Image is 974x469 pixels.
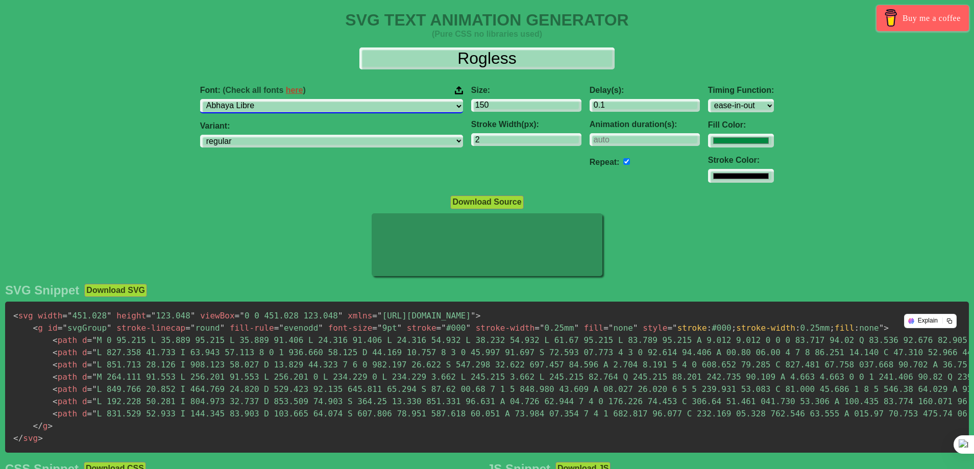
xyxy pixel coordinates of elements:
[359,47,615,69] input: Input Text Here
[455,86,463,95] img: Upload your font
[146,311,195,320] span: 123.048
[372,323,402,333] span: 9pt
[590,99,700,112] input: 0.1s
[87,372,92,382] span: =
[476,311,481,320] span: >
[623,158,630,165] input: auto
[13,311,18,320] span: <
[903,9,961,27] span: Buy me a coffee
[53,409,58,418] span: <
[185,323,225,333] span: round
[87,384,92,394] span: =
[82,372,87,382] span: d
[471,99,581,112] input: 100
[5,283,79,298] h2: SVG Snippet
[377,323,382,333] span: "
[603,323,608,333] span: =
[53,360,58,369] span: <
[348,311,372,320] span: xmlns
[471,120,581,129] label: Stroke Width(px):
[185,323,190,333] span: =
[92,360,97,369] span: "
[436,323,471,333] span: #000
[830,323,835,333] span: ;
[677,323,879,333] span: #000 0.25mm none
[590,86,700,95] label: Delay(s):
[58,323,112,333] span: svgGroup
[707,323,712,333] span: :
[882,9,900,27] img: Buy me a coffee
[608,323,614,333] span: "
[884,323,889,333] span: >
[82,409,87,418] span: d
[220,323,225,333] span: "
[235,311,240,320] span: =
[643,323,667,333] span: style
[230,323,274,333] span: fill-rule
[855,323,860,333] span: :
[708,120,774,130] label: Fill Color:
[286,86,303,94] a: here
[372,323,377,333] span: =
[38,433,43,443] span: >
[13,433,38,443] span: svg
[584,323,604,333] span: fill
[239,311,245,320] span: "
[67,311,72,320] span: "
[87,348,92,357] span: =
[62,311,111,320] span: 451.028
[62,311,67,320] span: =
[540,323,545,333] span: "
[450,195,523,209] button: Download Source
[590,158,620,166] label: Repeat:
[476,323,535,333] span: stroke-width
[235,311,343,320] span: 0 0 451.028 123.048
[574,323,579,333] span: "
[116,323,185,333] span: stroke-linecap
[633,323,638,333] span: "
[33,323,38,333] span: <
[146,311,151,320] span: =
[53,348,77,357] span: path
[53,335,77,345] span: path
[200,121,463,131] label: Variant:
[708,156,774,165] label: Stroke Color:
[200,86,306,95] span: Font:
[53,372,77,382] span: path
[274,323,279,333] span: =
[377,311,382,320] span: "
[372,311,475,320] span: [URL][DOMAIN_NAME]
[534,323,579,333] span: 0.25mm
[92,335,97,345] span: "
[151,311,156,320] span: "
[62,323,67,333] span: "
[92,384,97,394] span: "
[667,323,677,333] span: ="
[879,323,884,333] span: "
[708,86,774,95] label: Timing Function:
[318,323,323,333] span: "
[223,86,306,94] span: (Check all fonts )
[53,409,77,418] span: path
[835,323,855,333] span: fill
[87,409,92,418] span: =
[534,323,540,333] span: =
[328,323,373,333] span: font-size
[82,348,87,357] span: d
[795,323,800,333] span: :
[441,323,446,333] span: "
[87,335,92,345] span: =
[107,311,112,320] span: "
[53,397,58,406] span: <
[13,433,23,443] span: </
[47,323,57,333] span: id
[92,348,97,357] span: "
[82,360,87,369] span: d
[82,335,87,345] span: d
[107,323,112,333] span: "
[471,86,581,95] label: Size:
[38,311,62,320] span: width
[436,323,442,333] span: =
[33,421,48,431] span: g
[92,409,97,418] span: "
